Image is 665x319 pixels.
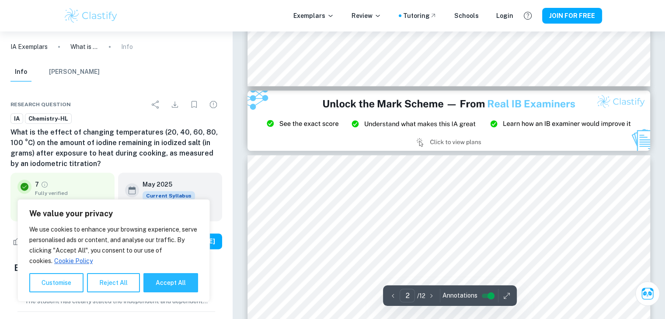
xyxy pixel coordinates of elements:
span: IA [11,114,23,123]
button: Help and Feedback [520,8,535,23]
button: Ask Clai [635,281,660,306]
span: Annotations [442,291,477,300]
div: Share [147,96,164,113]
a: IA [10,113,23,124]
div: Report issue [205,96,222,113]
p: / 12 [417,291,425,301]
a: Cookie Policy [54,257,93,265]
p: Info [121,42,133,52]
a: Tutoring [403,11,437,21]
p: What is the effect of changing temperatures (20, 40, 60, 80, 100 °C) on the amount of iodine rema... [70,42,98,52]
span: Fully verified [35,189,108,197]
button: Accept All [143,273,198,292]
div: Like [10,234,41,248]
div: Bookmark [185,96,203,113]
span: Current Syllabus [143,191,195,201]
p: Review [352,11,381,21]
p: We value your privacy [29,208,198,219]
div: Download [166,96,184,113]
button: [PERSON_NAME] [49,62,100,82]
div: We value your privacy [17,199,210,302]
span: Research question [10,101,71,108]
a: Grade fully verified [41,180,49,188]
button: Customise [29,273,84,292]
h5: Examiner's summary [14,261,219,274]
button: JOIN FOR FREE [542,8,602,24]
p: We use cookies to enhance your browsing experience, serve personalised ads or content, and analys... [29,224,198,266]
a: Schools [454,11,479,21]
img: Ad [247,90,651,151]
a: Chemistry-HL [25,113,72,124]
button: Info [10,62,31,82]
h6: What is the effect of changing temperatures (20, 40, 60, 80, 100 °C) on the amount of iodine rema... [10,127,222,169]
img: Clastify logo [63,7,119,24]
span: Chemistry-HL [25,114,71,123]
a: Login [496,11,513,21]
h6: May 2025 [143,180,188,189]
a: IA Exemplars [10,42,48,52]
button: Reject All [87,273,140,292]
p: 7 [35,180,39,189]
p: Exemplars [293,11,334,21]
div: This exemplar is based on the current syllabus. Feel free to refer to it for inspiration/ideas wh... [143,191,195,201]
